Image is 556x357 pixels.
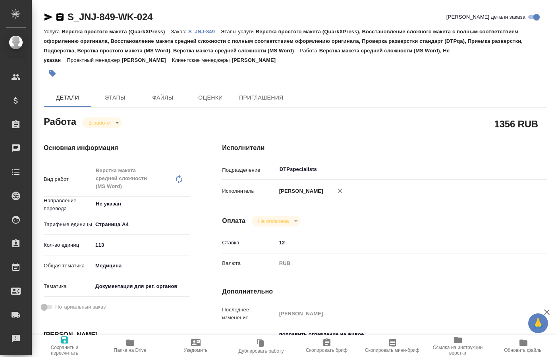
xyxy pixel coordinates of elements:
[306,347,347,353] span: Скопировать бриф
[276,257,520,270] div: RUB
[37,345,93,356] span: Сохранить и пересчитать
[44,262,93,270] p: Общая тематика
[44,282,93,290] p: Тематика
[516,169,517,170] button: Open
[171,29,188,35] p: Заказ:
[44,330,190,340] h4: [PERSON_NAME]
[55,303,106,311] span: Нотариальный заказ
[222,166,276,174] p: Подразделение
[276,237,520,248] input: ✎ Введи что-нибудь
[67,57,122,63] p: Проектный менеджер
[430,345,486,356] span: Ссылка на инструкции верстки
[68,12,153,22] a: S_JNJ-849-WK-024
[494,117,538,131] h2: 1356 RUB
[144,93,182,103] span: Файлы
[44,12,53,22] button: Скопировать ссылку для ЯМессенджера
[222,306,276,322] p: Последнее изменение
[239,93,284,103] span: Приглашения
[331,182,349,200] button: Удалить исполнителя
[86,119,112,126] button: В работе
[228,335,294,357] button: Дублировать работу
[186,203,187,205] button: Open
[93,218,190,231] div: Страница А4
[276,187,323,195] p: [PERSON_NAME]
[44,241,93,249] p: Кол-во единиц
[221,29,256,35] p: Этапы услуги
[114,347,147,353] span: Папка на Drive
[222,239,276,247] p: Ставка
[93,259,190,273] div: Медицина
[44,143,190,153] h4: Основная информация
[365,347,419,353] span: Скопировать мини-бриф
[188,28,221,35] a: S_JNJ-849
[359,335,425,357] button: Скопировать мини-бриф
[55,12,65,22] button: Скопировать ссылку
[96,93,134,103] span: Этапы
[191,93,230,103] span: Оценки
[48,93,87,103] span: Детали
[531,315,545,332] span: 🙏
[276,328,520,357] textarea: поправить оглавление на живое перевод на каз в папке ин
[490,335,556,357] button: Обновить файлы
[300,48,319,54] p: Работа
[528,313,548,333] button: 🙏
[62,29,171,35] p: Верстка простого макета (QuarkXPress)
[32,335,97,357] button: Сохранить и пересчитать
[184,347,208,353] span: Уведомить
[276,308,520,319] input: Пустое поле
[222,143,547,153] h4: Исполнители
[163,335,228,357] button: Уведомить
[188,29,221,35] p: S_JNJ-849
[44,114,76,128] h2: Работа
[222,187,276,195] p: Исполнитель
[93,239,190,251] input: ✎ Введи что-нибудь
[172,57,232,63] p: Клиентские менеджеры
[252,216,301,226] div: В работе
[425,335,490,357] button: Ссылка на инструкции верстки
[44,175,93,183] p: Вид работ
[82,117,122,128] div: В работе
[222,259,276,267] p: Валюта
[232,57,282,63] p: [PERSON_NAME]
[44,29,523,54] p: Верстка простого макета (QuarkXPress), Восстановление сложного макета с полным соответствием офор...
[44,221,93,228] p: Тарифные единицы
[44,197,93,213] p: Направление перевода
[97,335,163,357] button: Папка на Drive
[93,280,190,293] div: Документация для рег. органов
[222,216,245,226] h4: Оплата
[122,57,172,63] p: [PERSON_NAME]
[294,335,359,357] button: Скопировать бриф
[446,13,525,21] span: [PERSON_NAME] детали заказа
[44,65,61,82] button: Добавить тэг
[504,347,542,353] span: Обновить файлы
[239,348,284,354] span: Дублировать работу
[222,287,547,296] h4: Дополнительно
[256,218,291,225] button: Не оплачена
[44,29,62,35] p: Услуга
